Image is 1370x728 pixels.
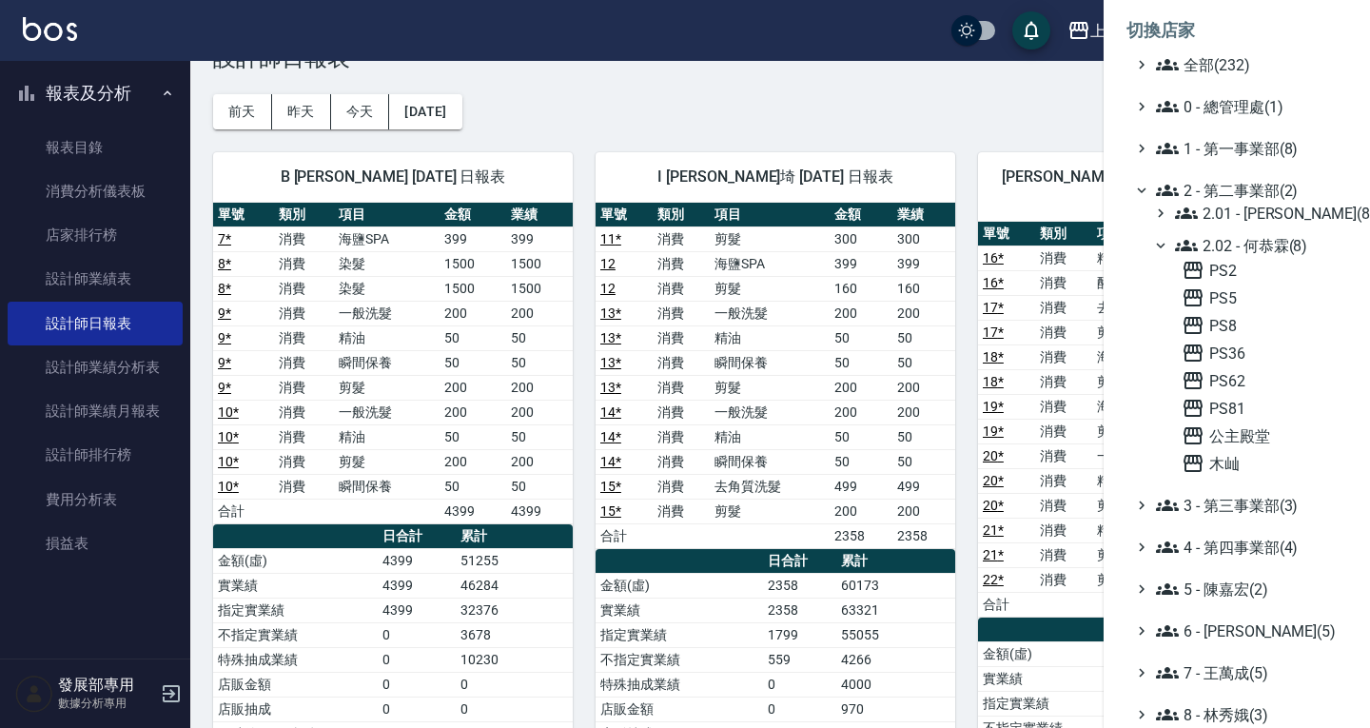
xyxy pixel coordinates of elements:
span: 2.01 - [PERSON_NAME](8) [1175,202,1340,225]
span: 8 - 林秀娥(3) [1156,703,1340,726]
span: 7 - 王萬成(5) [1156,661,1340,684]
span: 6 - [PERSON_NAME](5) [1156,620,1340,642]
span: 2.02 - 何恭霖(8) [1175,234,1340,257]
li: 切換店家 [1126,8,1347,53]
span: 2 - 第二事業部(2) [1156,179,1340,202]
span: 公主殿堂 [1182,424,1340,447]
span: 木屾 [1182,452,1340,475]
span: PS81 [1182,397,1340,420]
span: 0 - 總管理處(1) [1156,95,1340,118]
span: 3 - 第三事業部(3) [1156,494,1340,517]
span: 4 - 第四事業部(4) [1156,536,1340,559]
span: PS2 [1182,259,1340,282]
span: PS36 [1182,342,1340,364]
span: PS8 [1182,314,1340,337]
span: 全部(232) [1156,53,1340,76]
span: PS62 [1182,369,1340,392]
span: 1 - 第一事業部(8) [1156,137,1340,160]
span: PS5 [1182,286,1340,309]
span: 5 - 陳嘉宏(2) [1156,578,1340,600]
